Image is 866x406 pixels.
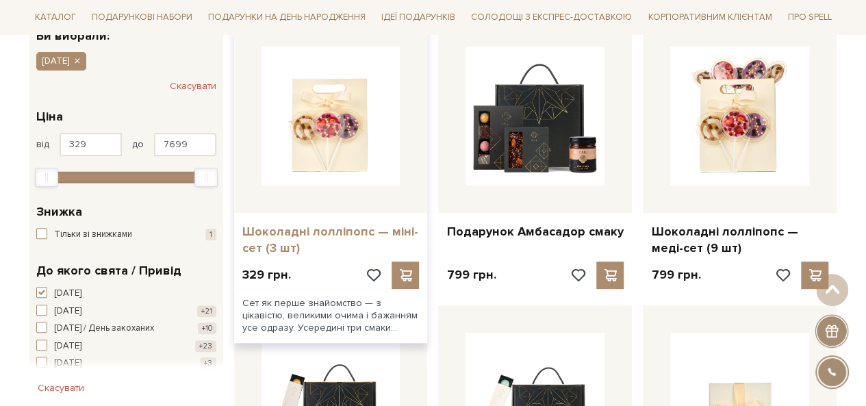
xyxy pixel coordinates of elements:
[60,133,122,156] input: Ціна
[36,52,86,70] button: [DATE]
[132,138,144,151] span: до
[36,340,216,353] button: [DATE] +23
[651,267,700,283] p: 799 грн.
[242,267,291,283] p: 329 грн.
[203,7,371,28] a: Подарунки на День народження
[234,289,428,343] div: Сет як перше знайомство — з цікавістю, великими очима і бажанням усе одразу. Усередині три смаки:..
[36,357,216,370] button: [DATE] +3
[86,7,198,28] a: Подарункові набори
[446,267,496,283] p: 799 грн.
[651,224,828,256] a: Шоколадні лолліпопс — меді-сет (9 шт)
[36,107,63,126] span: Ціна
[36,138,49,151] span: від
[36,305,216,318] button: [DATE] +21
[642,7,777,28] a: Корпоративним клієнтам
[36,203,82,221] span: Знижка
[194,168,218,187] div: Max
[36,262,181,280] span: До якого свята / Привід
[29,7,81,28] a: Каталог
[36,322,216,335] button: [DATE] / День закоханих +10
[154,133,216,156] input: Ціна
[54,322,154,335] span: [DATE] / День закоханих
[242,224,420,256] a: Шоколадні лолліпопс — міні-сет (3 шт)
[446,224,624,240] a: Подарунок Амбасадор смаку
[195,340,216,352] span: +23
[197,305,216,317] span: +21
[54,340,81,353] span: [DATE]
[54,228,132,242] span: Тільки зі знижками
[35,168,58,187] div: Min
[782,7,837,28] a: Про Spell
[54,357,81,370] span: [DATE]
[36,287,216,301] button: [DATE]
[54,305,81,318] span: [DATE]
[200,357,216,369] span: +3
[42,55,69,67] span: [DATE]
[198,322,216,334] span: +10
[29,377,92,399] button: Скасувати
[205,229,216,240] span: 1
[54,287,81,301] span: [DATE]
[466,5,637,29] a: Солодощі з експрес-доставкою
[376,7,461,28] a: Ідеї подарунків
[36,228,216,242] button: Тільки зі знижками 1
[170,75,216,97] button: Скасувати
